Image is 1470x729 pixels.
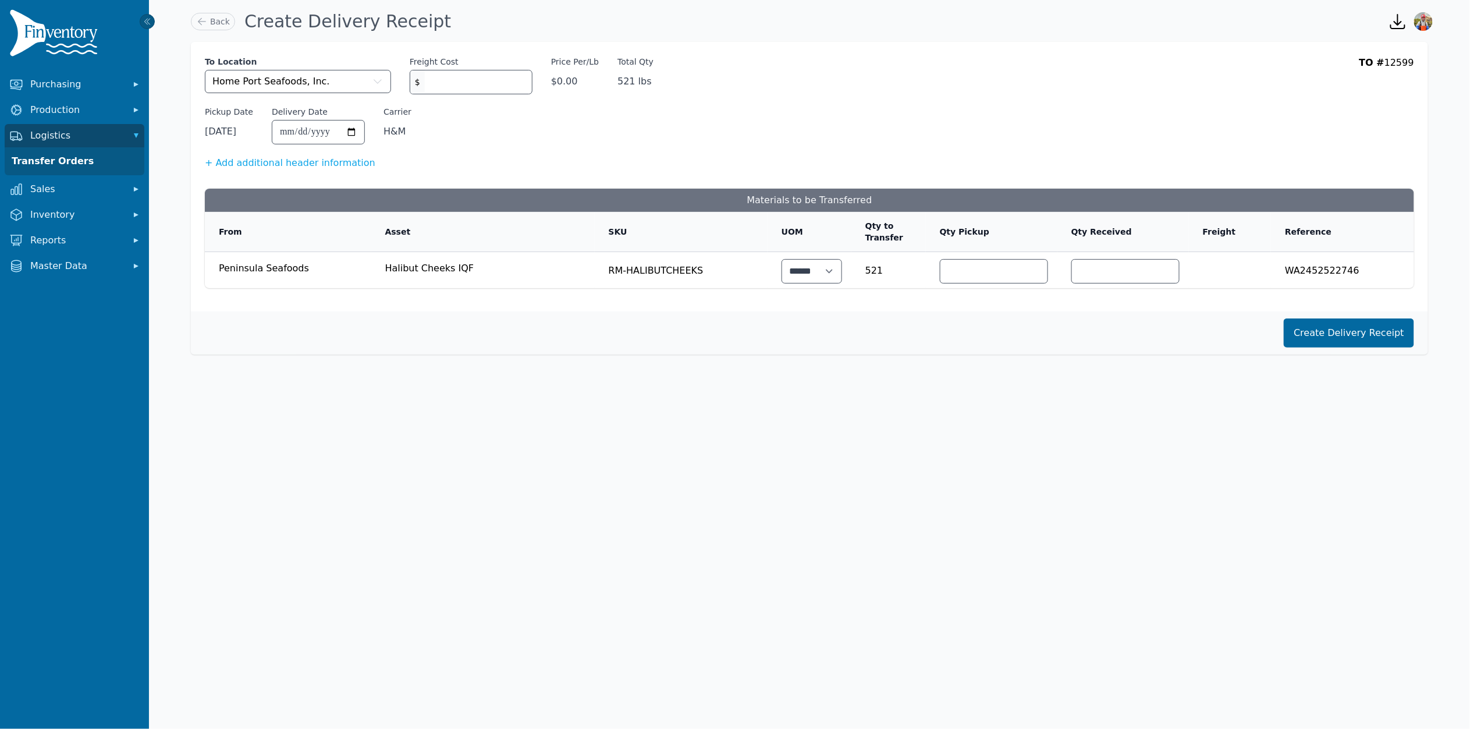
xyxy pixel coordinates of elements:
button: Create Delivery Receipt [1284,319,1414,348]
button: Master Data [5,254,144,278]
button: Inventory [5,203,144,227]
span: 521 [865,257,917,278]
span: Sales [30,182,123,196]
th: Reference [1271,212,1414,252]
button: + Add additional header information [205,156,375,170]
th: From [205,212,371,252]
a: Transfer Orders [7,150,142,173]
span: $0.00 [551,75,599,89]
th: Asset [371,212,595,252]
span: TO # [1359,57,1385,68]
h3: Materials to be Transferred [205,189,1414,212]
span: $ [410,70,425,94]
th: Qty to Transfer [851,212,926,252]
span: Peninsula Seafoods [219,257,362,275]
button: Sales [5,178,144,201]
span: H&M [384,125,411,139]
span: Master Data [30,259,123,273]
span: Home Port Seafoods, Inc. [212,75,330,89]
button: Production [5,98,144,122]
td: RM-HALIBUTCHEEKS [595,252,768,289]
span: Pickup Date [205,106,253,118]
th: Qty Received [1057,212,1189,252]
h1: Create Delivery Receipt [244,11,451,32]
th: SKU [595,212,768,252]
span: Production [30,103,123,117]
th: Qty Pickup [926,212,1057,252]
span: Halibut Cheeks IQF [385,257,585,275]
label: Freight Cost [410,56,459,68]
span: Inventory [30,208,123,222]
span: 521 lbs [617,75,654,89]
th: Freight [1189,212,1271,252]
a: Back [191,13,235,30]
span: Logistics [30,129,123,143]
button: Reports [5,229,144,252]
span: [DATE] [205,120,253,139]
img: Finventory [9,9,102,61]
label: To Location [205,56,391,68]
label: Total Qty [617,56,654,68]
th: UOM [768,212,851,252]
img: Sera Wheeler [1414,12,1433,31]
label: Delivery Date [272,106,328,118]
span: Reports [30,233,123,247]
button: Logistics [5,124,144,147]
div: 12599 [1359,56,1414,106]
label: Price Per/Lb [551,56,599,68]
td: WA2452522746 [1271,252,1414,289]
span: Carrier [384,106,411,118]
span: Purchasing [30,77,123,91]
button: Home Port Seafoods, Inc. [205,70,391,93]
button: Purchasing [5,73,144,96]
